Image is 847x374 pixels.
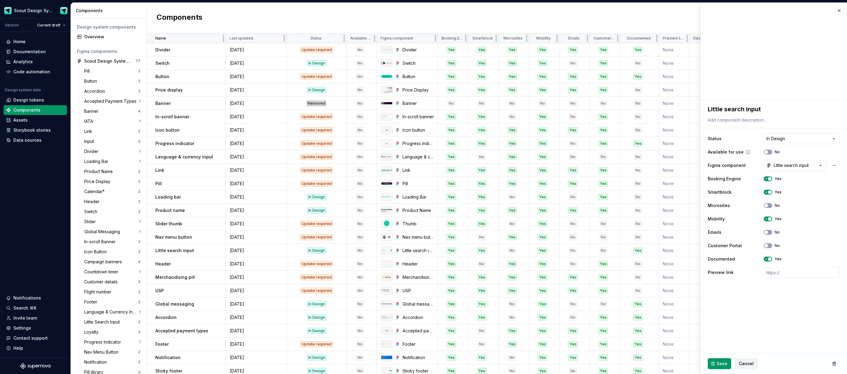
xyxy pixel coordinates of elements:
div: Update required [300,47,333,53]
button: Notifications [4,293,67,303]
div: Progress Indicator [84,339,123,345]
div: Yes [538,47,547,53]
div: Accepted Payment Types [84,98,139,104]
img: Little search input [381,249,392,251]
div: Switch [84,209,100,215]
a: Calendar*2 [82,187,143,196]
div: Yes [447,47,456,53]
div: Yes [633,74,643,80]
a: Analytics [4,57,67,67]
label: Yes [775,190,782,195]
div: Notification [84,359,109,365]
button: Save [708,358,731,369]
div: Yes [538,87,547,93]
label: Microsites [708,203,730,209]
a: Loyalty3 [82,327,143,337]
label: No [775,150,780,154]
div: Design tokens [13,97,44,103]
div: 2 [138,300,140,304]
div: [DATE] [226,60,286,66]
label: Yes [775,216,782,221]
div: Pill [84,68,92,74]
div: No [539,100,546,106]
div: Yes [568,47,578,53]
a: Settings [4,323,67,333]
div: No [356,127,364,133]
div: [DATE] [226,100,286,106]
div: In-scroll Banner [84,239,118,245]
div: Help [13,345,23,351]
div: Components [76,8,144,14]
div: Button [84,78,99,84]
a: Supernova Logo [20,363,50,369]
div: 3 [138,239,140,244]
div: Customer details [84,279,120,285]
label: Figma component [708,162,746,168]
p: Name [155,36,166,41]
img: Thumb [383,220,390,227]
div: Yes [599,74,608,80]
div: 4 [138,259,140,264]
div: Price Display [84,178,113,185]
p: Price display [155,87,183,93]
div: Contact support [13,335,48,341]
img: Pill [381,182,392,185]
div: Notifications [13,295,41,301]
label: Smartblock [708,189,731,195]
div: 1 [139,219,140,224]
div: Yes [507,47,517,53]
div: Design system data [5,88,41,92]
div: Footer [84,299,100,305]
div: Removed [306,100,327,106]
a: Banner4 [82,106,143,116]
div: Yes [568,127,578,133]
div: Yes [447,114,456,120]
div: Design system components [77,24,140,30]
p: Divider [155,47,170,53]
div: In-scroll banner [403,114,434,120]
p: Status [310,36,322,41]
div: [DATE] [226,47,286,53]
div: Accordion [84,88,107,94]
a: Flight number2 [82,287,143,297]
img: Header [381,263,392,264]
div: Yes [538,74,547,80]
button: Help [4,343,67,353]
div: Icon button [403,127,434,133]
a: Home [4,37,67,47]
div: Header [84,199,102,205]
div: Yes [447,127,456,133]
div: 3 [138,89,140,94]
a: Price Display2 [82,177,143,186]
a: Overview [74,32,143,42]
div: Home [13,39,26,45]
div: 2 [138,79,140,84]
div: Switch [403,60,434,66]
div: Global Messaging [84,229,123,235]
td: None [659,110,690,123]
div: No [600,100,607,106]
a: Pill2 [82,66,143,76]
div: Divider [403,47,434,53]
p: Booking Engine [441,36,463,41]
div: Language & Currency Input [84,309,139,315]
div: 2 [138,199,140,204]
a: Loading Bar1 [82,157,143,166]
div: No [508,100,516,106]
div: 1 [139,119,140,124]
div: Overview [84,34,140,40]
label: Available for use [708,149,744,155]
div: No [634,60,642,66]
div: No [448,100,455,106]
a: Footer2 [82,297,143,307]
div: In Design [307,60,326,66]
div: Calendar* [84,189,107,195]
label: No [775,203,780,208]
p: Last updated [230,36,253,41]
div: 1 [139,340,140,345]
div: Data sources [13,137,42,143]
div: Scout Design System Components [84,58,130,64]
div: Yes [477,60,486,66]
